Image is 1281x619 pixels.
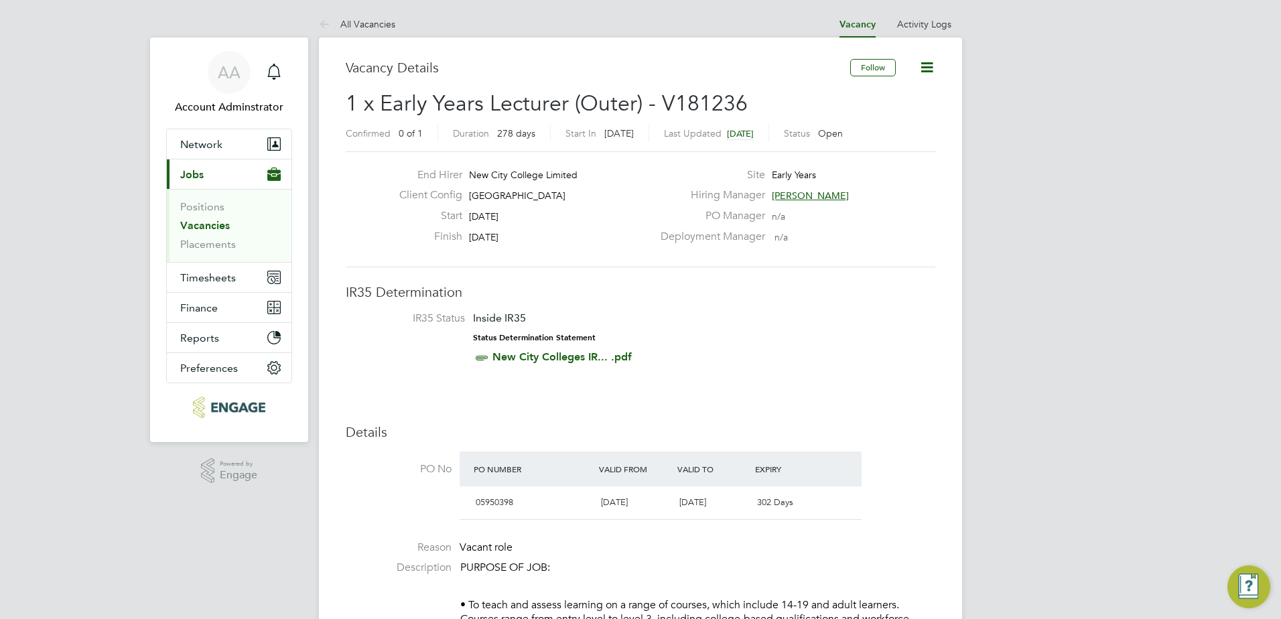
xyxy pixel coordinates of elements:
img: protocol-logo-retina.png [193,397,265,418]
span: [DATE] [727,128,754,139]
span: [DATE] [604,127,634,139]
label: Reason [346,541,452,555]
span: Inside IR35 [473,312,526,324]
button: Reports [167,323,291,352]
h3: Vacancy Details [346,59,850,76]
nav: Main navigation [150,38,308,442]
label: Client Config [389,188,462,202]
a: AAAccount Adminstrator [166,51,292,115]
div: Expiry [752,457,830,481]
span: 302 Days [757,496,793,508]
label: Start [389,209,462,223]
span: Network [180,138,222,151]
span: 05950398 [476,496,513,508]
label: Finish [389,230,462,244]
a: Placements [180,238,236,251]
strong: Status Determination Statement [473,333,596,342]
span: [DATE] [601,496,628,508]
span: Account Adminstrator [166,99,292,115]
a: Powered byEngage [201,458,258,484]
a: All Vacancies [319,18,395,30]
span: Vacant role [460,541,513,554]
span: Finance [180,301,218,314]
label: IR35 Status [359,312,465,326]
div: Valid To [674,457,752,481]
button: Engage Resource Center [1227,565,1270,608]
span: [PERSON_NAME] [772,190,849,202]
h3: IR35 Determination [346,283,935,301]
label: Status [784,127,810,139]
a: Vacancy [839,19,876,30]
button: Finance [167,293,291,322]
span: [GEOGRAPHIC_DATA] [469,190,565,202]
label: PO No [346,462,452,476]
a: New City Colleges IR... .pdf [492,350,632,363]
span: Early Years [772,169,816,181]
div: Jobs [167,189,291,262]
span: Open [818,127,843,139]
a: Activity Logs [897,18,951,30]
div: Valid From [596,457,674,481]
h3: Details [346,423,935,441]
div: PO Number [470,457,596,481]
label: Hiring Manager [653,188,765,202]
span: n/a [772,210,785,222]
label: Deployment Manager [653,230,765,244]
label: Last Updated [664,127,722,139]
label: Description [346,561,452,575]
span: Preferences [180,362,238,374]
span: 0 of 1 [399,127,423,139]
p: PURPOSE OF JOB: [460,561,935,575]
label: Start In [565,127,596,139]
label: Duration [453,127,489,139]
span: Engage [220,470,257,481]
label: PO Manager [653,209,765,223]
button: Jobs [167,159,291,189]
span: Powered by [220,458,257,470]
button: Timesheets [167,263,291,292]
label: Confirmed [346,127,391,139]
span: [DATE] [469,231,498,243]
span: n/a [774,231,788,243]
span: Reports [180,332,219,344]
span: New City College Limited [469,169,578,181]
span: AA [218,64,241,81]
a: Go to home page [166,397,292,418]
button: Network [167,129,291,159]
a: Vacancies [180,219,230,232]
span: [DATE] [469,210,498,222]
span: Timesheets [180,271,236,284]
span: [DATE] [679,496,706,508]
a: Positions [180,200,224,213]
label: Site [653,168,765,182]
label: End Hirer [389,168,462,182]
span: Jobs [180,168,204,181]
button: Follow [850,59,896,76]
span: 278 days [497,127,535,139]
button: Preferences [167,353,291,383]
span: 1 x Early Years Lecturer (Outer) - V181236 [346,90,748,117]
